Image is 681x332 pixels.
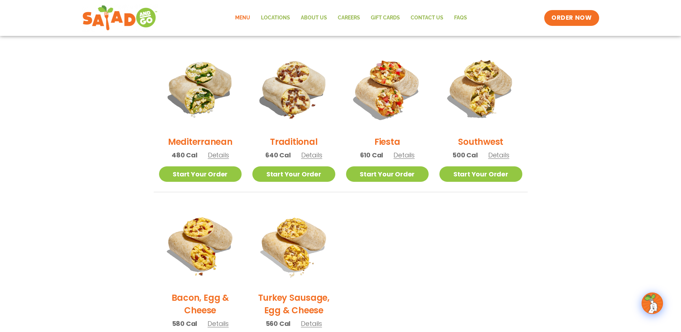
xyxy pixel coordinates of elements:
[208,151,229,160] span: Details
[252,203,335,286] img: Product photo for Turkey Sausage, Egg & Cheese
[207,319,229,328] span: Details
[346,47,429,130] img: Product photo for Fiesta
[301,319,322,328] span: Details
[159,203,242,286] img: Product photo for Bacon, Egg & Cheese
[374,135,400,148] h2: Fiesta
[270,135,317,148] h2: Traditional
[405,10,449,26] a: Contact Us
[266,319,291,328] span: 560 Cal
[230,10,472,26] nav: Menu
[452,150,478,160] span: 500 Cal
[252,166,335,182] a: Start Your Order
[642,293,662,313] img: wpChatIcon
[82,4,158,32] img: new-SAG-logo-768×292
[252,291,335,317] h2: Turkey Sausage, Egg & Cheese
[172,150,197,160] span: 480 Cal
[346,166,429,182] a: Start Your Order
[551,14,592,22] span: ORDER NOW
[159,47,242,130] img: Product photo for Mediterranean Breakfast Burrito
[439,47,522,130] img: Product photo for Southwest
[488,151,509,160] span: Details
[252,47,335,130] img: Product photo for Traditional
[544,10,599,26] a: ORDER NOW
[393,151,415,160] span: Details
[168,135,233,148] h2: Mediterranean
[256,10,295,26] a: Locations
[365,10,405,26] a: GIFT CARDS
[295,10,332,26] a: About Us
[449,10,472,26] a: FAQs
[332,10,365,26] a: Careers
[172,319,197,328] span: 580 Cal
[301,151,322,160] span: Details
[439,166,522,182] a: Start Your Order
[458,135,503,148] h2: Southwest
[265,150,291,160] span: 640 Cal
[230,10,256,26] a: Menu
[360,150,383,160] span: 610 Cal
[159,291,242,317] h2: Bacon, Egg & Cheese
[159,166,242,182] a: Start Your Order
